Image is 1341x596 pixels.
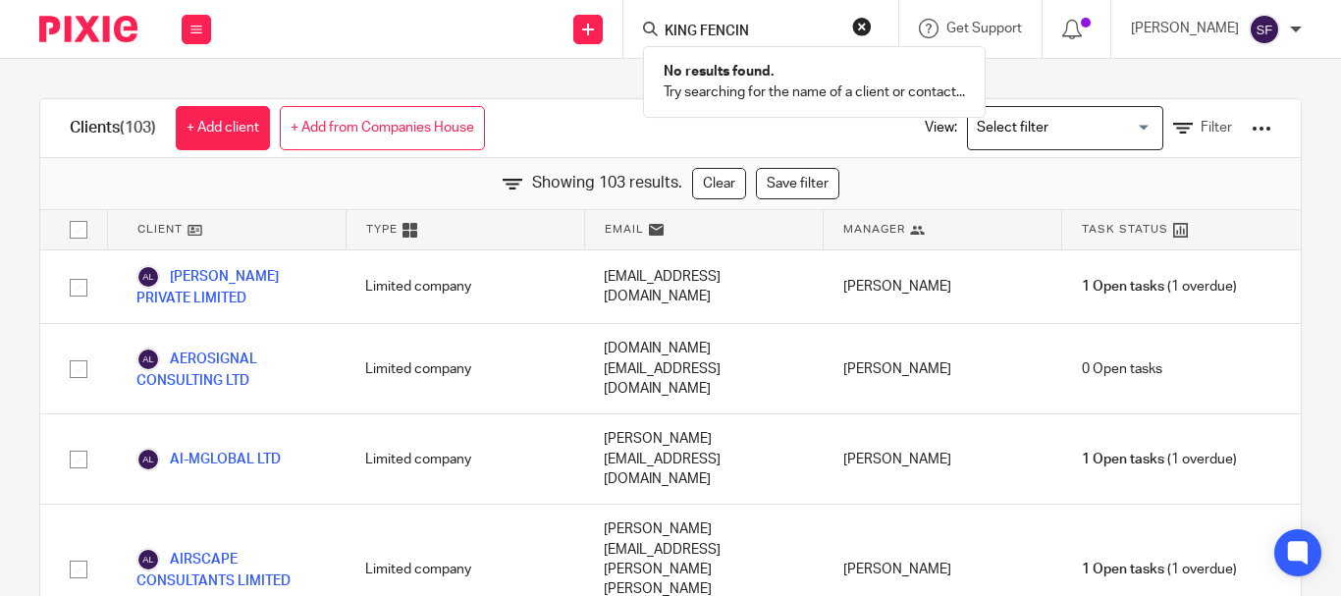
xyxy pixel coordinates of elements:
[756,168,839,199] a: Save filter
[346,414,584,504] div: Limited company
[605,221,644,238] span: Email
[584,250,823,323] div: [EMAIL_ADDRESS][DOMAIN_NAME]
[1082,450,1164,469] span: 1 Open tasks
[136,265,160,289] img: svg%3E
[60,211,97,248] input: Select all
[1082,221,1168,238] span: Task Status
[136,548,160,571] img: svg%3E
[824,324,1062,413] div: [PERSON_NAME]
[895,99,1271,157] div: View:
[843,221,905,238] span: Manager
[1249,14,1280,45] img: svg%3E
[136,348,160,371] img: svg%3E
[1082,450,1237,469] span: (1 overdue)
[946,22,1022,35] span: Get Support
[852,17,872,36] button: Clear
[176,106,270,150] a: + Add client
[70,118,156,138] h1: Clients
[970,111,1152,145] input: Search for option
[137,221,183,238] span: Client
[824,250,1062,323] div: [PERSON_NAME]
[39,16,137,42] img: Pixie
[136,448,281,471] a: AI-MGLOBAL LTD
[1201,121,1232,135] span: Filter
[1082,359,1162,379] span: 0 Open tasks
[136,265,326,308] a: [PERSON_NAME] PRIVATE LIMITED
[1082,277,1164,297] span: 1 Open tasks
[366,221,398,238] span: Type
[824,414,1062,504] div: [PERSON_NAME]
[346,250,584,323] div: Limited company
[532,172,682,194] span: Showing 103 results.
[692,168,746,199] a: Clear
[136,548,326,591] a: AIRSCAPE CONSULTANTS LIMITED
[1131,19,1239,38] p: [PERSON_NAME]
[1082,277,1237,297] span: (1 overdue)
[136,348,326,391] a: AEROSIGNAL CONSULTING LTD
[663,24,839,41] input: Search
[280,106,485,150] a: + Add from Companies House
[584,414,823,504] div: [PERSON_NAME][EMAIL_ADDRESS][DOMAIN_NAME]
[136,448,160,471] img: svg%3E
[1082,560,1237,579] span: (1 overdue)
[584,324,823,413] div: [DOMAIN_NAME][EMAIL_ADDRESS][DOMAIN_NAME]
[120,120,156,135] span: (103)
[967,106,1163,150] div: Search for option
[1082,560,1164,579] span: 1 Open tasks
[346,324,584,413] div: Limited company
